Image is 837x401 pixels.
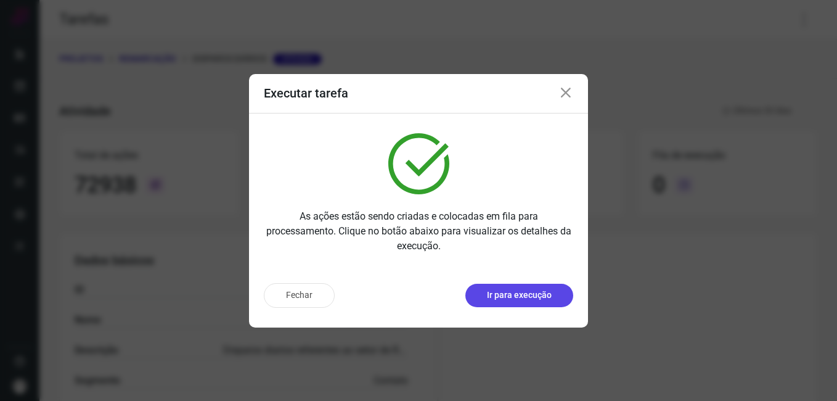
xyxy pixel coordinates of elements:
button: Ir para execução [465,284,573,307]
img: verified.svg [388,133,449,194]
h3: Executar tarefa [264,86,348,101]
button: Fechar [264,283,335,308]
p: As ações estão sendo criadas e colocadas em fila para processamento. Clique no botão abaixo para ... [264,209,573,254]
p: Ir para execução [487,289,552,302]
